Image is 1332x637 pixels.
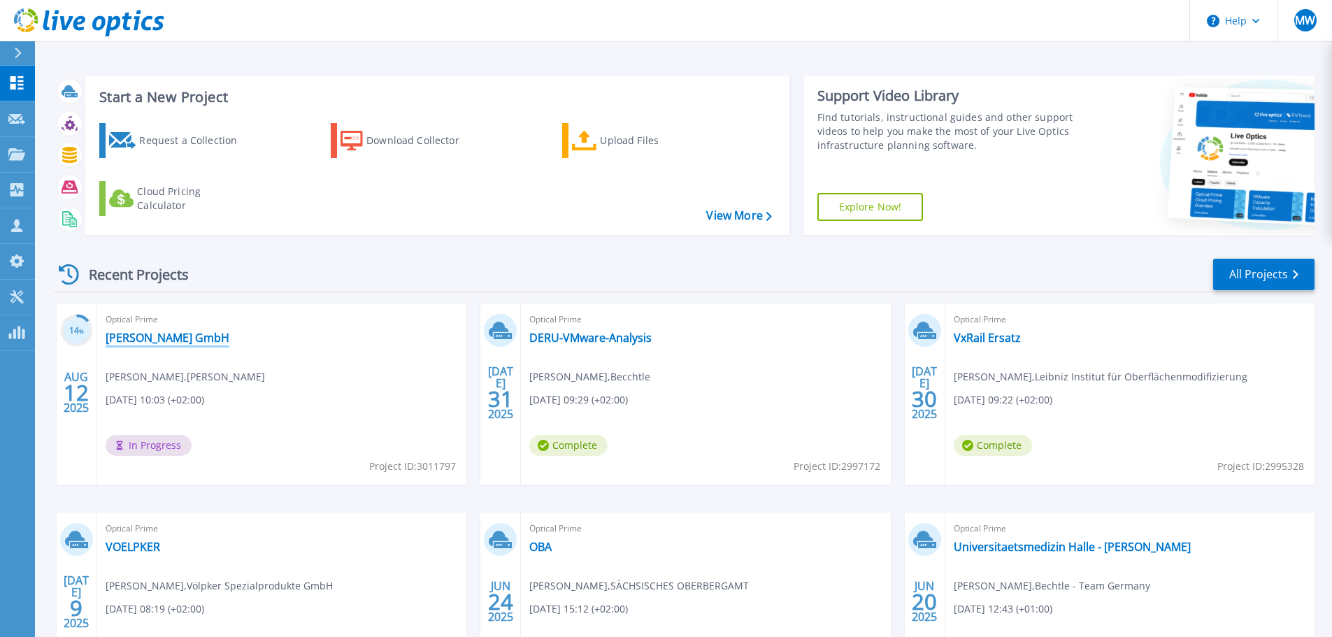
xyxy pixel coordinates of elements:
div: JUN 2025 [487,576,514,627]
span: [DATE] 12:43 (+01:00) [954,601,1052,617]
span: 24 [488,596,513,608]
span: Optical Prime [954,521,1306,536]
a: View More [706,209,771,222]
span: Complete [954,435,1032,456]
div: [DATE] 2025 [911,367,938,418]
span: [DATE] 09:22 (+02:00) [954,392,1052,408]
span: 20 [912,596,937,608]
a: [PERSON_NAME] GmbH [106,331,229,345]
span: [PERSON_NAME] , Becchtle [529,369,650,385]
span: Optical Prime [954,312,1306,327]
h3: Start a New Project [99,90,771,105]
span: Project ID: 2995328 [1217,459,1304,474]
span: Complete [529,435,608,456]
span: In Progress [106,435,192,456]
a: VxRail Ersatz [954,331,1021,345]
span: 31 [488,393,513,405]
div: Upload Files [600,127,712,155]
span: [PERSON_NAME] , Völpker Spezialprodukte GmbH [106,578,333,594]
div: JUN 2025 [911,576,938,627]
span: Optical Prime [529,521,882,536]
a: All Projects [1213,259,1315,290]
span: Project ID: 2997172 [794,459,880,474]
div: Recent Projects [54,257,208,292]
span: [DATE] 08:19 (+02:00) [106,601,204,617]
a: VOELPKER [106,540,160,554]
span: [PERSON_NAME] , Leibniz Institut für Oberflächenmodifizierung [954,369,1247,385]
span: % [79,327,84,335]
div: Download Collector [366,127,478,155]
span: 12 [64,387,89,399]
a: Cloud Pricing Calculator [99,181,255,216]
div: Cloud Pricing Calculator [137,185,249,213]
span: Project ID: 3011797 [369,459,456,474]
a: Request a Collection [99,123,255,158]
span: 9 [70,602,83,614]
span: [DATE] 10:03 (+02:00) [106,392,204,408]
span: MW [1295,15,1315,26]
a: OBA [529,540,552,554]
span: [DATE] 15:12 (+02:00) [529,601,628,617]
div: AUG 2025 [63,367,89,418]
span: Optical Prime [106,312,458,327]
a: Download Collector [331,123,487,158]
a: DERU-VMware-Analysis [529,331,652,345]
span: 30 [912,393,937,405]
span: [PERSON_NAME] , SÄCHSISCHES OBERBERGAMT [529,578,749,594]
span: [PERSON_NAME] , [PERSON_NAME] [106,369,265,385]
a: Universitaetsmedizin Halle - [PERSON_NAME] [954,540,1191,554]
a: Explore Now! [817,193,924,221]
div: [DATE] 2025 [487,367,514,418]
span: [DATE] 09:29 (+02:00) [529,392,628,408]
a: Upload Files [562,123,718,158]
h3: 14 [60,323,93,339]
div: Request a Collection [139,127,251,155]
span: Optical Prime [106,521,458,536]
div: Support Video Library [817,87,1078,105]
div: Find tutorials, instructional guides and other support videos to help you make the most of your L... [817,110,1078,152]
span: [PERSON_NAME] , Bechtle - Team Germany [954,578,1150,594]
span: Optical Prime [529,312,882,327]
div: [DATE] 2025 [63,576,89,627]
